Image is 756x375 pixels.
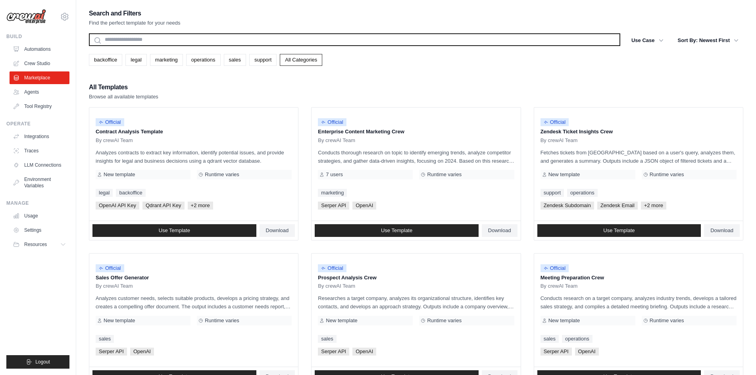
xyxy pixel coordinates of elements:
[104,171,135,178] span: New template
[541,137,578,144] span: By crewAI Team
[125,54,146,66] a: legal
[96,274,292,282] p: Sales Offer Generator
[318,274,514,282] p: Prospect Analysis Crew
[318,148,514,165] p: Conducts thorough research on topic to identify emerging trends, analyze competitor strategies, a...
[10,144,69,157] a: Traces
[318,294,514,311] p: Researches a target company, analyzes its organizational structure, identifies key contacts, and ...
[352,202,376,210] span: OpenAI
[24,241,47,248] span: Resources
[10,238,69,251] button: Resources
[10,159,69,171] a: LLM Connections
[318,283,355,289] span: By crewAI Team
[641,202,666,210] span: +2 more
[96,348,127,356] span: Serper API
[548,317,580,324] span: New template
[260,224,295,237] a: Download
[205,171,239,178] span: Runtime varies
[249,54,277,66] a: support
[704,224,740,237] a: Download
[318,118,346,126] span: Official
[6,9,46,24] img: Logo
[10,210,69,222] a: Usage
[266,227,289,234] span: Download
[96,283,133,289] span: By crewAI Team
[142,202,185,210] span: Qdrant API Key
[541,283,578,289] span: By crewAI Team
[96,118,124,126] span: Official
[186,54,221,66] a: operations
[627,33,668,48] button: Use Case
[89,8,181,19] h2: Search and Filters
[673,33,743,48] button: Sort By: Newest First
[326,171,343,178] span: 7 users
[548,171,580,178] span: New template
[541,335,559,343] a: sales
[318,128,514,136] p: Enterprise Content Marketing Crew
[650,171,684,178] span: Runtime varies
[541,348,572,356] span: Serper API
[381,227,412,234] span: Use Template
[116,189,145,197] a: backoffice
[10,71,69,84] a: Marketplace
[352,348,376,356] span: OpenAI
[562,335,592,343] a: operations
[541,202,594,210] span: Zendesk Subdomain
[6,121,69,127] div: Operate
[96,148,292,165] p: Analyzes contracts to extract key information, identify potential issues, and provide insights fo...
[575,348,599,356] span: OpenAI
[6,355,69,369] button: Logout
[96,189,113,197] a: legal
[96,294,292,311] p: Analyzes customer needs, selects suitable products, develops a pricing strategy, and creates a co...
[482,224,517,237] a: Download
[318,202,349,210] span: Serper API
[96,202,139,210] span: OpenAI API Key
[224,54,246,66] a: sales
[318,264,346,272] span: Official
[326,317,357,324] span: New template
[96,264,124,272] span: Official
[537,224,701,237] a: Use Template
[96,335,114,343] a: sales
[541,264,569,272] span: Official
[650,317,684,324] span: Runtime varies
[205,317,239,324] span: Runtime varies
[10,57,69,70] a: Crew Studio
[35,359,50,365] span: Logout
[427,317,462,324] span: Runtime varies
[10,100,69,113] a: Tool Registry
[6,200,69,206] div: Manage
[188,202,213,210] span: +2 more
[567,189,598,197] a: operations
[96,137,133,144] span: By crewAI Team
[150,54,183,66] a: marketing
[159,227,190,234] span: Use Template
[96,128,292,136] p: Contract Analysis Template
[541,189,564,197] a: support
[10,130,69,143] a: Integrations
[541,148,737,165] p: Fetches tickets from [GEOGRAPHIC_DATA] based on a user's query, analyzes them, and generates a su...
[130,348,154,356] span: OpenAI
[10,224,69,237] a: Settings
[318,335,336,343] a: sales
[488,227,511,234] span: Download
[104,317,135,324] span: New template
[427,171,462,178] span: Runtime varies
[597,202,638,210] span: Zendesk Email
[541,128,737,136] p: Zendesk Ticket Insights Crew
[318,137,355,144] span: By crewAI Team
[10,86,69,98] a: Agents
[318,189,347,197] a: marketing
[541,118,569,126] span: Official
[318,348,349,356] span: Serper API
[710,227,733,234] span: Download
[10,43,69,56] a: Automations
[315,224,479,237] a: Use Template
[280,54,322,66] a: All Categories
[89,93,158,101] p: Browse all available templates
[603,227,635,234] span: Use Template
[92,224,256,237] a: Use Template
[89,19,181,27] p: Find the perfect template for your needs
[541,274,737,282] p: Meeting Preparation Crew
[89,54,122,66] a: backoffice
[541,294,737,311] p: Conducts research on a target company, analyzes industry trends, develops a tailored sales strate...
